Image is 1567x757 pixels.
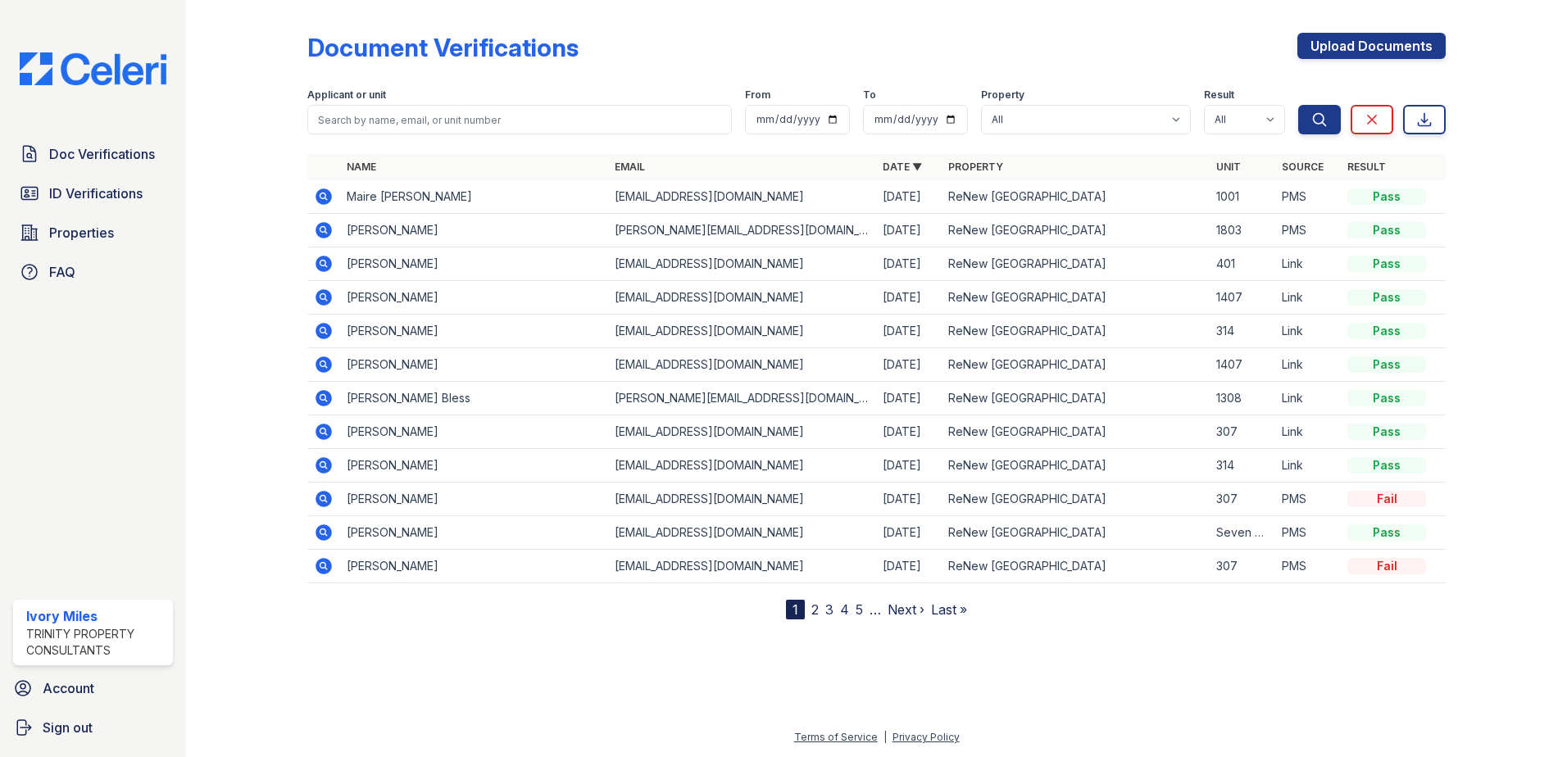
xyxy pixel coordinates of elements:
[942,281,1210,315] td: ReNew [GEOGRAPHIC_DATA]
[876,449,942,483] td: [DATE]
[608,449,876,483] td: [EMAIL_ADDRESS][DOMAIN_NAME]
[608,550,876,583] td: [EMAIL_ADDRESS][DOMAIN_NAME]
[608,348,876,382] td: [EMAIL_ADDRESS][DOMAIN_NAME]
[876,214,942,247] td: [DATE]
[1210,180,1275,214] td: 1001
[1275,247,1341,281] td: Link
[942,415,1210,449] td: ReNew [GEOGRAPHIC_DATA]
[49,144,155,164] span: Doc Verifications
[340,449,608,483] td: [PERSON_NAME]
[942,247,1210,281] td: ReNew [GEOGRAPHIC_DATA]
[307,105,732,134] input: Search by name, email, or unit number
[1347,188,1426,205] div: Pass
[340,348,608,382] td: [PERSON_NAME]
[1210,214,1275,247] td: 1803
[7,52,179,85] img: CE_Logo_Blue-a8612792a0a2168367f1c8372b55b34899dd931a85d93a1a3d3e32e68fde9ad4.png
[876,180,942,214] td: [DATE]
[340,382,608,415] td: [PERSON_NAME] Bless
[942,348,1210,382] td: ReNew [GEOGRAPHIC_DATA]
[1347,323,1426,339] div: Pass
[1216,161,1241,173] a: Unit
[1275,214,1341,247] td: PMS
[1210,550,1275,583] td: 307
[340,516,608,550] td: [PERSON_NAME]
[863,88,876,102] label: To
[1347,289,1426,306] div: Pass
[942,180,1210,214] td: ReNew [GEOGRAPHIC_DATA]
[608,180,876,214] td: [EMAIL_ADDRESS][DOMAIN_NAME]
[340,214,608,247] td: [PERSON_NAME]
[26,626,166,659] div: Trinity Property Consultants
[1204,88,1234,102] label: Result
[876,348,942,382] td: [DATE]
[876,247,942,281] td: [DATE]
[1347,457,1426,474] div: Pass
[340,281,608,315] td: [PERSON_NAME]
[615,161,645,173] a: Email
[608,281,876,315] td: [EMAIL_ADDRESS][DOMAIN_NAME]
[942,315,1210,348] td: ReNew [GEOGRAPHIC_DATA]
[893,731,960,743] a: Privacy Policy
[43,718,93,737] span: Sign out
[1275,382,1341,415] td: Link
[942,214,1210,247] td: ReNew [GEOGRAPHIC_DATA]
[1347,558,1426,574] div: Fail
[1275,415,1341,449] td: Link
[608,415,876,449] td: [EMAIL_ADDRESS][DOMAIN_NAME]
[876,550,942,583] td: [DATE]
[1210,315,1275,348] td: 314
[43,678,94,698] span: Account
[1282,161,1324,173] a: Source
[876,315,942,348] td: [DATE]
[1275,449,1341,483] td: Link
[7,672,179,705] a: Account
[1210,281,1275,315] td: 1407
[1275,348,1341,382] td: Link
[608,247,876,281] td: [EMAIL_ADDRESS][DOMAIN_NAME]
[786,600,805,619] div: 1
[340,415,608,449] td: [PERSON_NAME]
[1347,424,1426,440] div: Pass
[942,550,1210,583] td: ReNew [GEOGRAPHIC_DATA]
[1347,356,1426,373] div: Pass
[340,247,608,281] td: [PERSON_NAME]
[931,601,967,618] a: Last »
[608,315,876,348] td: [EMAIL_ADDRESS][DOMAIN_NAME]
[876,483,942,516] td: [DATE]
[1210,247,1275,281] td: 401
[608,516,876,550] td: [EMAIL_ADDRESS][DOMAIN_NAME]
[1210,382,1275,415] td: 1308
[942,516,1210,550] td: ReNew [GEOGRAPHIC_DATA]
[883,731,887,743] div: |
[1297,33,1446,59] a: Upload Documents
[1275,180,1341,214] td: PMS
[307,88,386,102] label: Applicant or unit
[608,483,876,516] td: [EMAIL_ADDRESS][DOMAIN_NAME]
[26,606,166,626] div: Ivory Miles
[307,33,579,62] div: Document Verifications
[856,601,863,618] a: 5
[948,161,1003,173] a: Property
[942,449,1210,483] td: ReNew [GEOGRAPHIC_DATA]
[1275,516,1341,550] td: PMS
[883,161,922,173] a: Date ▼
[745,88,770,102] label: From
[1210,449,1275,483] td: 314
[13,138,173,170] a: Doc Verifications
[1347,222,1426,238] div: Pass
[1275,550,1341,583] td: PMS
[876,415,942,449] td: [DATE]
[876,382,942,415] td: [DATE]
[1347,390,1426,406] div: Pass
[794,731,878,743] a: Terms of Service
[340,483,608,516] td: [PERSON_NAME]
[1347,256,1426,272] div: Pass
[340,315,608,348] td: [PERSON_NAME]
[1275,281,1341,315] td: Link
[608,382,876,415] td: [PERSON_NAME][EMAIL_ADDRESS][DOMAIN_NAME]
[876,281,942,315] td: [DATE]
[1210,415,1275,449] td: 307
[340,550,608,583] td: [PERSON_NAME]
[49,262,75,282] span: FAQ
[608,214,876,247] td: [PERSON_NAME][EMAIL_ADDRESS][DOMAIN_NAME]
